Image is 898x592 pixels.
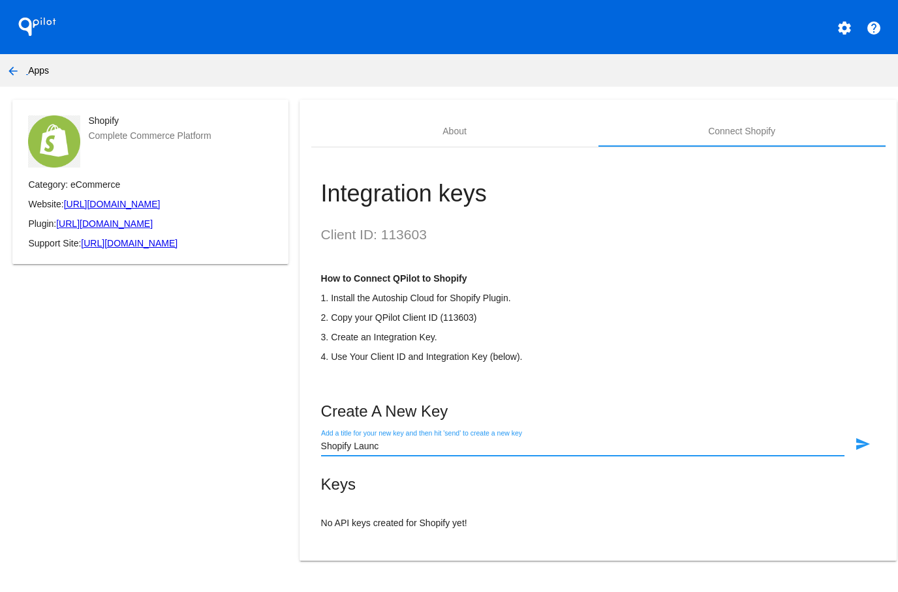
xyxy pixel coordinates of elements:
p: 4. Use Your Client ID and Integration Key (below). [321,351,876,362]
p: No API keys created for Shopify yet! [321,518,876,528]
h1: QPilot [11,14,63,40]
div: About [442,126,467,136]
input: Add a title for your new key and then hit 'send' to create a new key [321,441,844,452]
h2: Client ID: 113603 [321,227,876,243]
mat-card-title: Create A New Key [321,402,876,421]
p: Category: eCommerce [28,179,273,190]
p: Plugin: [28,218,273,229]
p: Website: [28,199,273,209]
mat-icon: arrow_back [5,63,21,79]
a: [URL][DOMAIN_NAME] [64,199,161,209]
mat-card-title: Keys [321,475,876,494]
div: Connect Shopify [708,126,775,136]
a: [URL][DOMAIN_NAME] [56,218,153,229]
h1: Integration keys [321,180,876,207]
p: 2. Copy your QPilot Client ID (113603) [321,312,876,323]
mat-icon: send [855,436,871,452]
mat-card-subtitle: Complete Commerce Platform [88,130,211,141]
p: 3. Create an Integration Key. [321,332,876,342]
mat-icon: help [866,20,882,36]
img: b98bfd5e-291b-41b2-95d9-4344d3a11e5a [28,115,80,168]
a: [URL][DOMAIN_NAME] [81,238,178,248]
p: 1. Install the Autoship Cloud for Shopify Plugin. [321,293,876,303]
p: Support Site: [28,238,273,248]
mat-card-title: Shopify [88,115,211,126]
strong: How to Connect QPilot to Shopify [321,273,467,284]
mat-icon: settings [837,20,852,36]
